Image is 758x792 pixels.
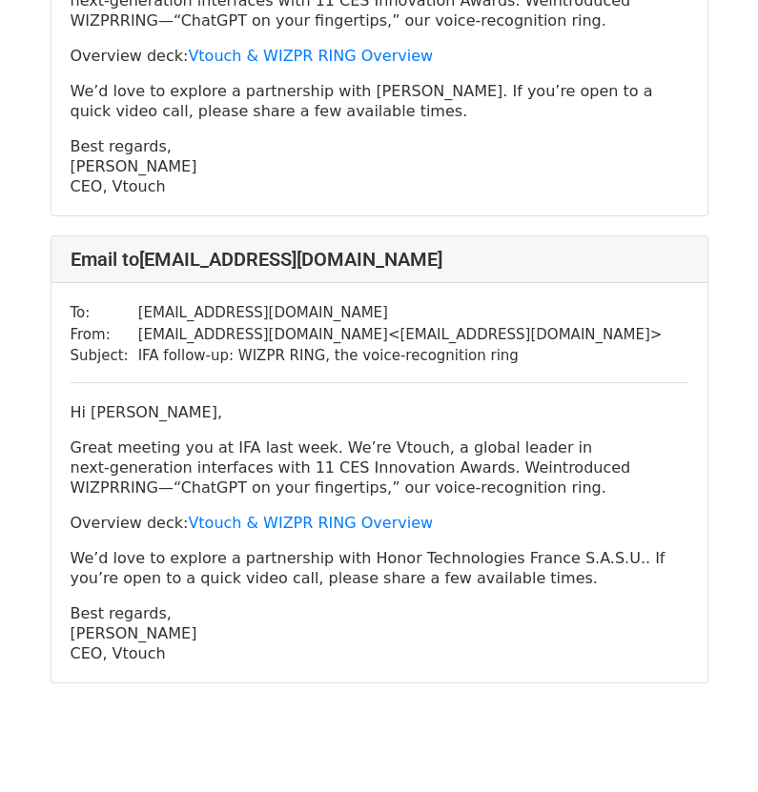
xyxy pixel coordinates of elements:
td: Subject: [71,345,138,367]
p: Hi [PERSON_NAME], [71,402,688,422]
span: introduced WIZPR [71,458,631,497]
td: To: [71,302,138,324]
a: Vtouch & WIZPR RING Overview [188,514,433,532]
div: 채팅 위젯 [663,701,758,792]
h4: Email to [EMAIL_ADDRESS][DOMAIN_NAME] [71,248,688,271]
p: We’d love to explore a partnership with [PERSON_NAME]. If you’re open to a quick video call, plea... [71,81,688,121]
p: Overview deck: [71,46,688,66]
p: Best regards, [PERSON_NAME] CEO, Vtouch [71,603,688,663]
iframe: Chat Widget [663,701,758,792]
p: Great meeting you at IFA last week. We’re Vtouch, a global leader in next‑generation interfaces w... [71,437,688,498]
p: Overview deck: [71,513,688,533]
a: Vtouch & WIZPR RING Overview [188,47,433,65]
td: From: [71,324,138,346]
td: [EMAIL_ADDRESS][DOMAIN_NAME] [138,302,663,324]
td: [EMAIL_ADDRESS][DOMAIN_NAME] < [EMAIL_ADDRESS][DOMAIN_NAME] > [138,324,663,346]
td: IFA follow‑up: WIZPR RING, the voice-recognition ring [138,345,663,367]
p: Best regards, [PERSON_NAME] CEO, Vtouch [71,136,688,196]
p: We’d love to explore a partnership with Honor Technologies France S.A.S.U.. If you’re open to a q... [71,548,688,588]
